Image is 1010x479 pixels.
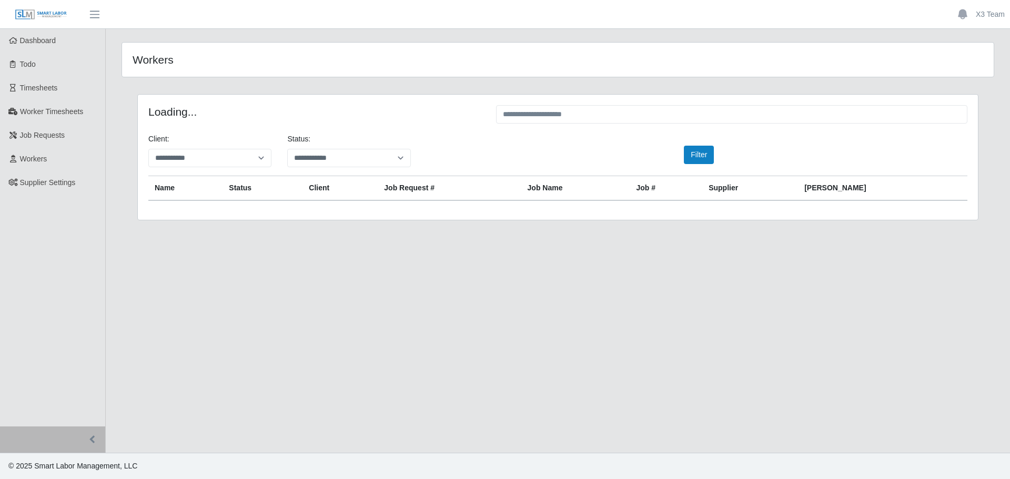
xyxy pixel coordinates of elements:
[20,131,65,139] span: Job Requests
[20,178,76,187] span: Supplier Settings
[521,176,630,201] th: Job Name
[223,176,302,201] th: Status
[133,53,478,66] h4: Workers
[148,105,480,118] h4: Loading...
[302,176,378,201] th: Client
[148,176,223,201] th: Name
[20,84,58,92] span: Timesheets
[8,462,137,470] span: © 2025 Smart Labor Management, LLC
[15,9,67,21] img: SLM Logo
[20,36,56,45] span: Dashboard
[976,9,1005,20] a: X3 Team
[20,60,36,68] span: Todo
[20,155,47,163] span: Workers
[20,107,83,116] span: Worker Timesheets
[684,146,714,164] button: Filter
[287,134,310,145] label: Status:
[148,134,169,145] label: Client:
[702,176,798,201] th: Supplier
[630,176,702,201] th: Job #
[798,176,967,201] th: [PERSON_NAME]
[378,176,521,201] th: Job Request #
